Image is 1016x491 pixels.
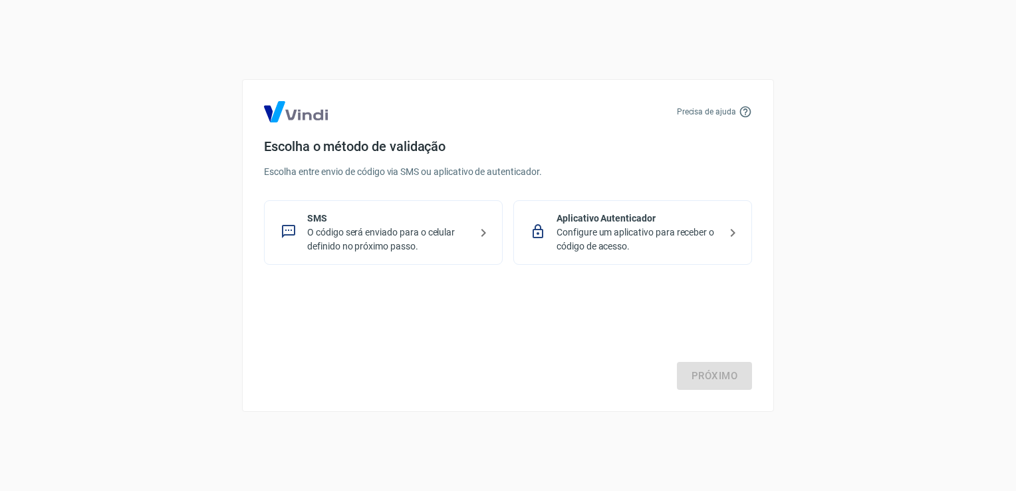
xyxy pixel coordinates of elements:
div: Aplicativo AutenticadorConfigure um aplicativo para receber o código de acesso. [513,200,752,265]
p: Aplicativo Autenticador [557,212,719,226]
p: O código será enviado para o celular definido no próximo passo. [307,226,470,253]
h4: Escolha o método de validação [264,138,752,154]
p: SMS [307,212,470,226]
img: Logo Vind [264,101,328,122]
p: Precisa de ajuda [677,106,736,118]
p: Escolha entre envio de código via SMS ou aplicativo de autenticador. [264,165,752,179]
p: Configure um aplicativo para receber o código de acesso. [557,226,719,253]
div: SMSO código será enviado para o celular definido no próximo passo. [264,200,503,265]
